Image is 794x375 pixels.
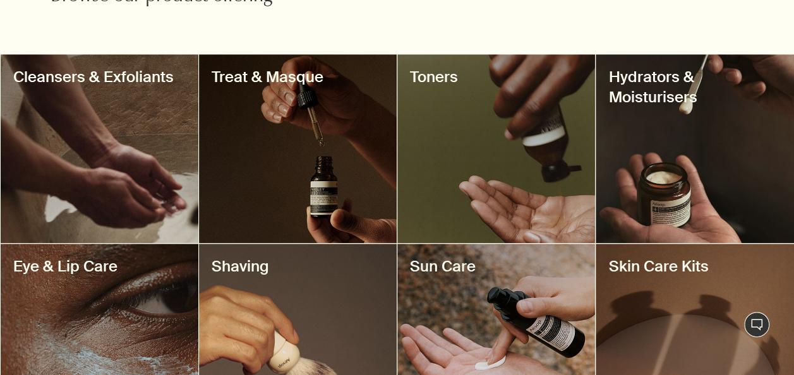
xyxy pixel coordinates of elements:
a: decorativeHydrators & Moisturisers [596,54,793,243]
h3: Hydrators & Moisturisers [608,67,781,107]
a: decorativeCleansers & Exfoliants [1,54,198,243]
a: decorativeTreat & Masque [199,54,397,243]
h3: Toners [410,67,582,87]
h3: Treat & Masque [212,67,384,87]
h3: Shaving [212,256,384,277]
h3: Sun Care [410,256,582,277]
h3: Cleansers & Exfoliants [13,67,186,87]
h3: Eye & Lip Care [13,256,186,277]
button: Live Assistance [744,312,769,337]
a: decorativeToners [397,54,595,243]
h3: Skin Care Kits [608,256,781,277]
